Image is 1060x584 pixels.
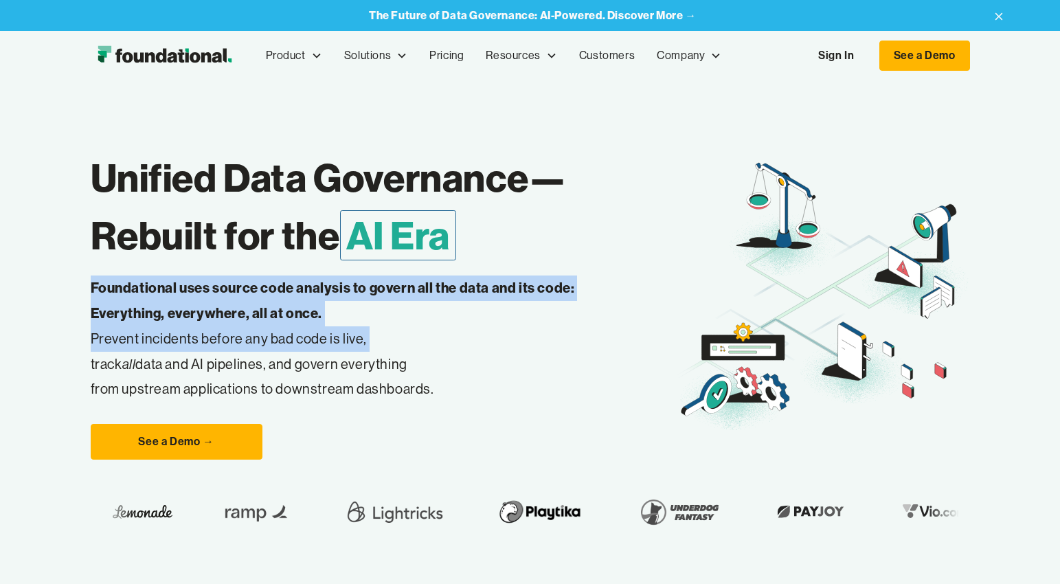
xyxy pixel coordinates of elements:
iframe: Chat Widget [991,518,1060,584]
img: Underdog Fantasy [624,493,717,531]
div: Company [646,33,732,78]
div: Resources [475,33,567,78]
div: Product [255,33,333,78]
a: home [91,42,238,69]
a: See a Demo → [91,424,262,460]
a: See a Demo [879,41,970,71]
div: Solutions [333,33,418,78]
em: all [122,355,136,372]
div: Solutions [344,47,391,65]
img: Lightricks [333,493,438,531]
span: AI Era [340,210,457,260]
a: Sign In [804,41,868,70]
div: Product [266,47,306,65]
p: Prevent incidents before any bad code is live, track data and AI pipelines, and govern everything... [91,276,618,402]
img: Payjoy [761,501,842,522]
div: Company [657,47,705,65]
img: Vio.com [886,501,966,522]
a: Customers [568,33,646,78]
img: Playtika [482,493,580,531]
img: Foundational Logo [91,42,238,69]
a: The Future of Data Governance: AI-Powered. Discover More → [369,9,697,22]
div: Resources [486,47,540,65]
img: Ramp [207,493,289,531]
img: Lemonade [103,501,163,522]
a: Pricing [418,33,475,78]
h1: Unified Data Governance— Rebuilt for the [91,149,677,265]
strong: The Future of Data Governance: AI-Powered. Discover More → [369,8,697,22]
strong: Foundational uses source code analysis to govern all the data and its code: Everything, everywher... [91,279,575,322]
